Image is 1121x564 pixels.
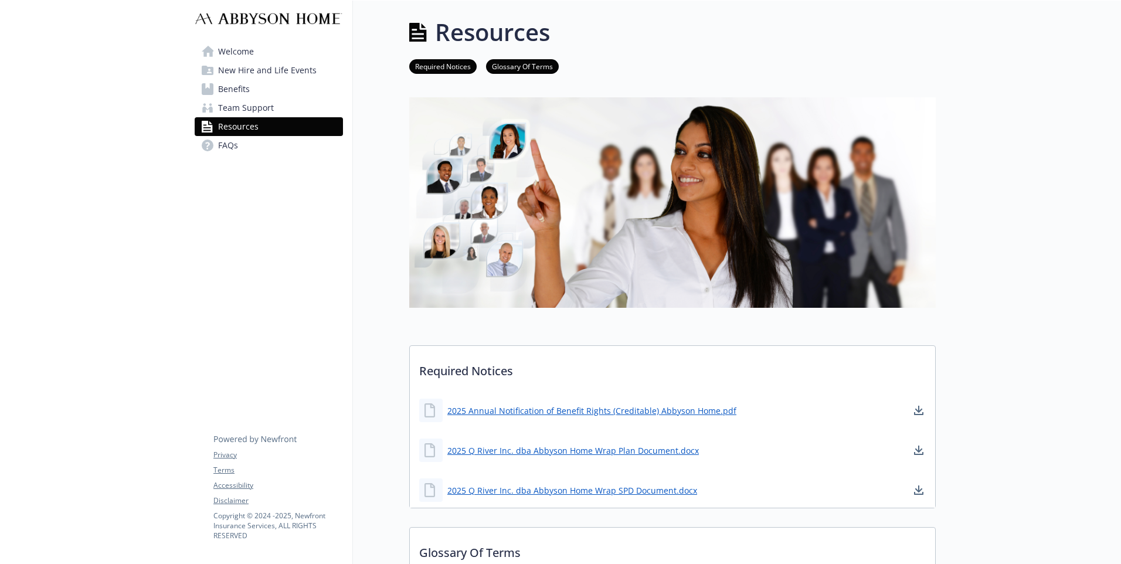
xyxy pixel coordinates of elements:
[912,443,926,457] a: download document
[195,42,343,61] a: Welcome
[195,61,343,80] a: New Hire and Life Events
[195,98,343,117] a: Team Support
[409,97,936,308] img: resources page banner
[218,42,254,61] span: Welcome
[447,484,697,497] a: 2025 Q River Inc. dba Abbyson Home Wrap SPD Document.docx
[195,80,343,98] a: Benefits
[213,511,342,541] p: Copyright © 2024 - 2025 , Newfront Insurance Services, ALL RIGHTS RESERVED
[218,61,317,80] span: New Hire and Life Events
[912,483,926,497] a: download document
[447,444,699,457] a: 2025 Q River Inc. dba Abbyson Home Wrap Plan Document.docx
[912,403,926,417] a: download document
[486,60,559,72] a: Glossary Of Terms
[409,60,477,72] a: Required Notices
[447,405,736,417] a: 2025 Annual Notification of Benefit Rights (Creditable) Abbyson Home.pdf
[195,117,343,136] a: Resources
[195,136,343,155] a: FAQs
[213,450,342,460] a: Privacy
[218,98,274,117] span: Team Support
[218,136,238,155] span: FAQs
[218,80,250,98] span: Benefits
[435,15,550,50] h1: Resources
[213,495,342,506] a: Disclaimer
[213,465,342,475] a: Terms
[218,117,259,136] span: Resources
[410,346,935,389] p: Required Notices
[213,480,342,491] a: Accessibility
